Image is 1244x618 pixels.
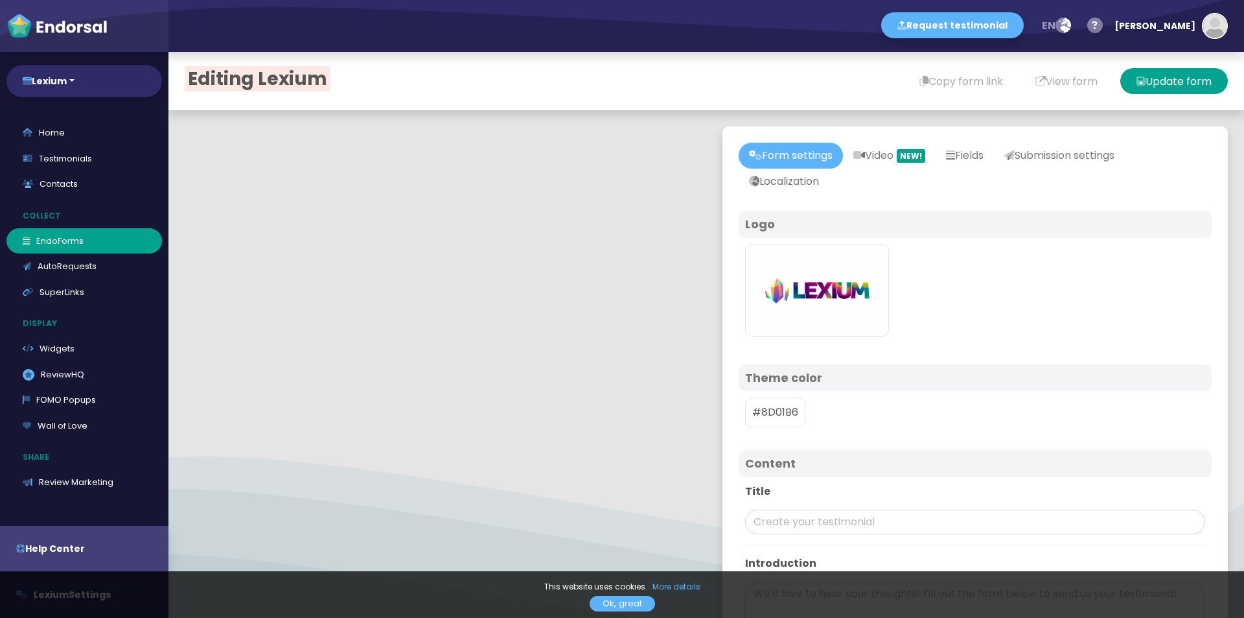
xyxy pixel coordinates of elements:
span: en [1042,18,1055,33]
a: Fields [936,143,994,169]
a: Contacts [6,171,162,197]
a: Video [843,143,936,169]
p: Collect [6,204,168,228]
a: Form settings [739,143,843,169]
span: NEW! [897,149,925,163]
button: View form [1019,68,1114,94]
a: Widgets [6,336,162,362]
a: FOMO Popups [6,387,162,413]
div: [PERSON_NAME] [1114,6,1195,45]
h4: Content [745,457,1205,471]
h4: Theme color [745,371,1205,385]
p: Title [745,484,1205,499]
button: [PERSON_NAME] [1108,6,1228,45]
a: Submission settings [994,143,1125,169]
h4: Logo [745,217,1205,232]
a: Home [6,120,162,146]
span: Editing Lexium [185,66,330,91]
div: #8D01B6 [745,398,805,427]
a: SuperLinks [6,279,162,305]
a: Review Marketing [6,469,162,495]
p: Share [6,445,168,469]
p: Introduction [745,556,1205,571]
img: 1759828063317-lexium.png [752,252,882,329]
a: Localization [739,169,829,195]
a: EndoForms [6,228,162,254]
button: Update form [1120,68,1228,94]
a: Wall of Love [6,413,162,439]
img: endorsal-logo-white@2x.png [6,13,108,39]
input: Create your testimonial [745,510,1205,534]
a: Testimonials [6,146,162,172]
p: Display [6,311,168,336]
p: More [6,502,168,527]
a: Ok, great [590,596,655,612]
a: More details [652,581,700,593]
a: AutoRequests [6,254,162,279]
a: ReviewHQ [6,362,162,388]
img: default-avatar.jpg [1203,14,1227,38]
button: Copy form link [903,68,1019,94]
button: en [1033,13,1079,39]
span: This website uses cookies. [544,581,647,592]
button: Lexium [6,65,162,97]
button: Request testimonial [881,12,1024,38]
